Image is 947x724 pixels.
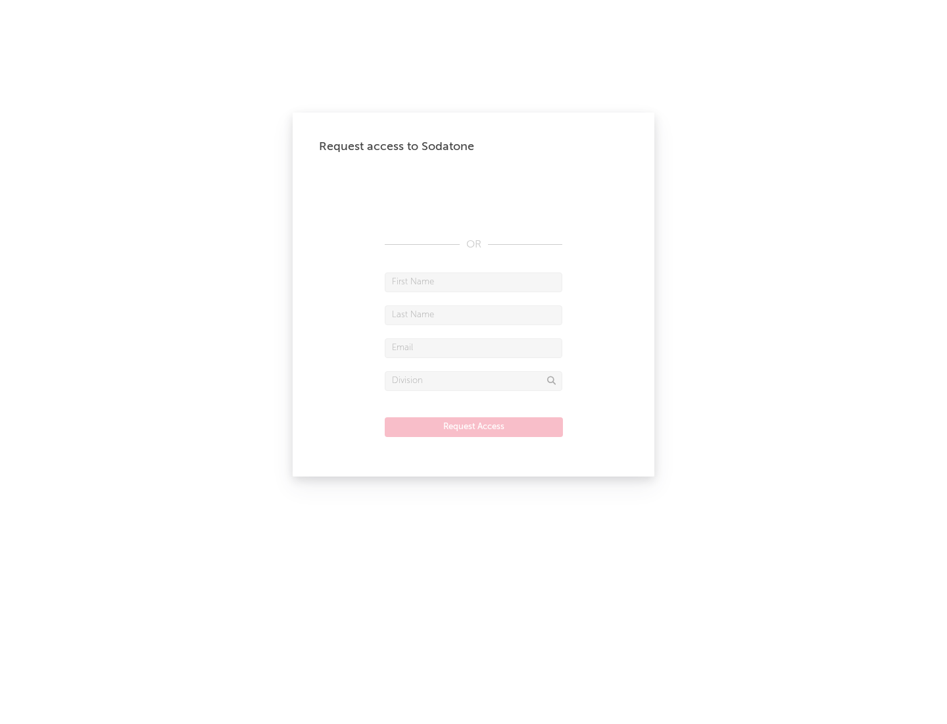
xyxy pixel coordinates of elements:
input: First Name [385,272,562,292]
input: Email [385,338,562,358]
div: OR [385,237,562,253]
div: Request access to Sodatone [319,139,628,155]
input: Division [385,371,562,391]
button: Request Access [385,417,563,437]
input: Last Name [385,305,562,325]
